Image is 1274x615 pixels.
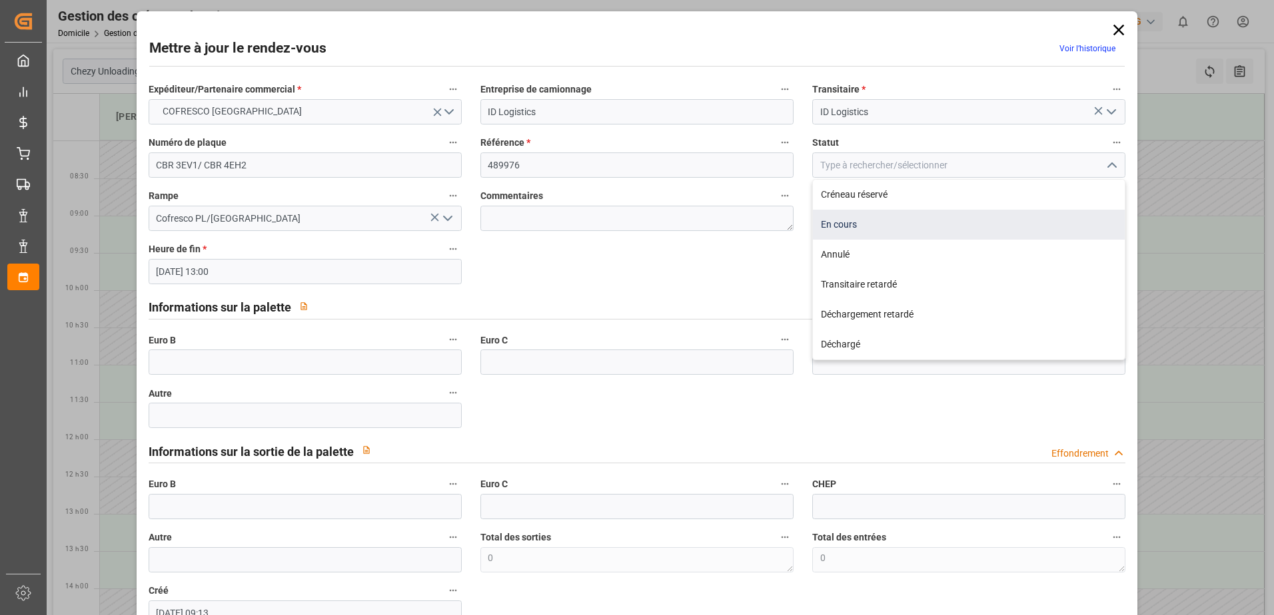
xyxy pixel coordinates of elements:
[1108,134,1125,151] button: Statut
[156,104,309,118] span: COFRESCO [GEOGRAPHIC_DATA]
[149,388,172,399] font: Autre
[480,190,543,201] font: Commentaires
[444,134,462,151] button: Numéro de plaque
[149,190,179,201] font: Rampe
[1101,155,1121,176] button: Fermer le menu
[444,240,462,258] button: Heure de fin *
[1101,102,1121,122] button: Ouvrir le menu
[1051,447,1109,461] div: Effondrement
[480,84,592,95] font: Entreprise de camionnage
[444,331,462,348] button: Euro B
[480,137,524,148] font: Référence
[776,187,794,204] button: Commentaires
[480,547,794,572] textarea: 0
[812,479,836,489] font: CHEP
[436,208,456,229] button: Ouvrir le menu
[813,240,1125,270] div: Annulé
[813,329,1125,359] div: Déchargé
[812,84,860,95] font: Transitaire
[812,137,839,148] font: Statut
[149,443,354,461] h2: Informations sur la sortie de la palette
[149,244,201,254] font: Heure de fin
[444,582,462,599] button: Créé
[776,81,794,98] button: Entreprise de camionnage
[776,475,794,493] button: Euro C
[1108,475,1125,493] button: CHEP
[149,137,227,148] font: Numéro de plaque
[776,528,794,546] button: Total des sorties
[1108,81,1125,98] button: Transitaire *
[1108,528,1125,546] button: Total des entrées
[149,84,295,95] font: Expéditeur/Partenaire commercial
[813,270,1125,300] div: Transitaire retardé
[812,532,886,542] font: Total des entrées
[444,187,462,204] button: Rampe
[149,259,462,284] input: JJ-MM-AAAA HH :MM
[813,300,1125,329] div: Déchargement retardé
[149,38,326,59] h2: Mettre à jour le rendez-vous
[149,585,169,596] font: Créé
[1059,44,1115,53] a: Voir l’historique
[480,532,551,542] font: Total des sorties
[149,479,176,489] font: Euro B
[149,99,462,124] button: Ouvrir le menu
[812,547,1125,572] textarea: 0
[149,298,291,316] h2: Informations sur la palette
[444,81,462,98] button: Expéditeur/Partenaire commercial *
[444,528,462,546] button: Autre
[149,206,462,231] input: Type à rechercher/sélectionner
[291,294,317,319] button: View description
[480,479,508,489] font: Euro C
[149,335,176,345] font: Euro B
[480,335,508,345] font: Euro C
[149,532,172,542] font: Autre
[776,331,794,348] button: Euro C
[813,210,1125,240] div: En cours
[354,437,379,463] button: View description
[444,384,462,401] button: Autre
[812,152,1125,178] input: Type à rechercher/sélectionner
[776,134,794,151] button: Référence *
[813,180,1125,210] div: Créneau réservé
[444,475,462,493] button: Euro B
